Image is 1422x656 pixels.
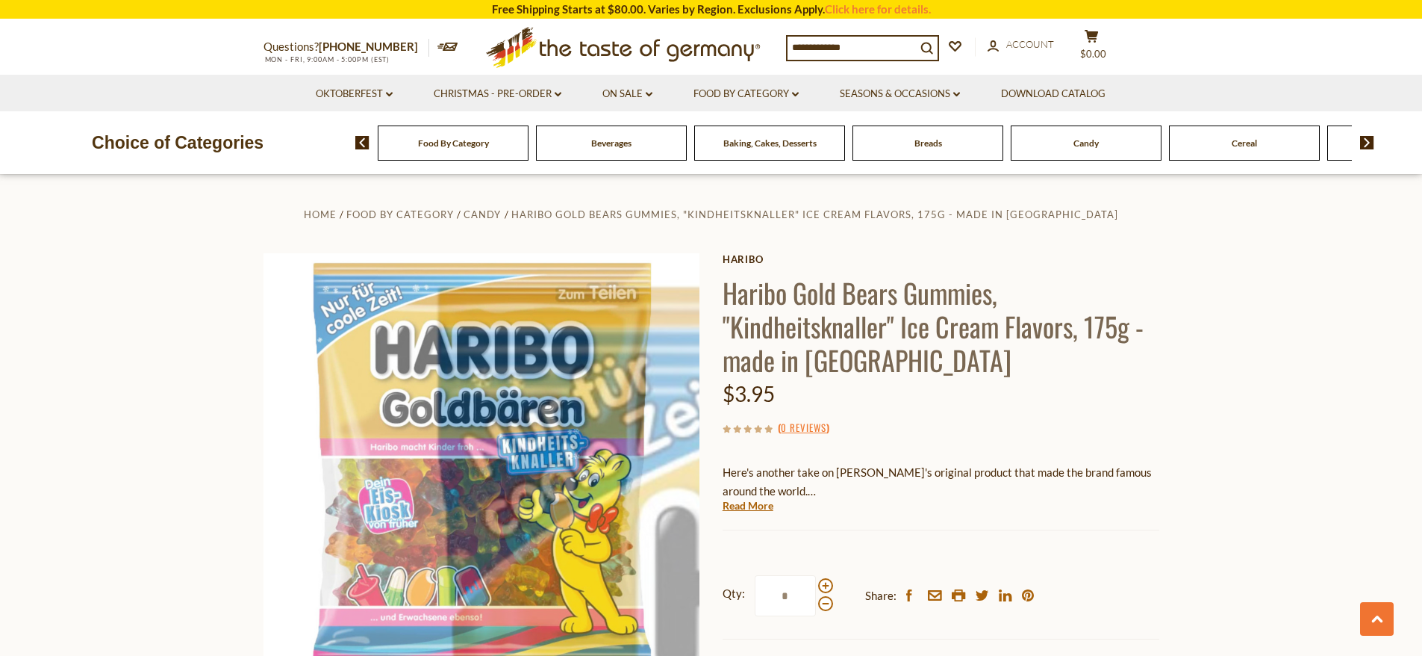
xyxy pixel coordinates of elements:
[778,420,829,435] span: ( )
[1073,137,1099,149] a: Candy
[263,55,390,64] span: MON - FRI, 9:00AM - 5:00PM (EST)
[1080,48,1106,60] span: $0.00
[346,208,454,220] a: Food By Category
[755,575,816,616] input: Qty:
[304,208,337,220] a: Home
[723,276,1159,377] h1: Haribo Gold Bears Gummies, "Kindheitsknaller" Ice Cream Flavors, 175g - made in [GEOGRAPHIC_DATA]
[1360,136,1374,149] img: next arrow
[355,136,369,149] img: previous arrow
[1232,137,1257,149] a: Cereal
[602,86,652,102] a: On Sale
[723,463,1159,501] p: Here's another take on [PERSON_NAME]'s original product that made the brand famous around the world.
[914,137,942,149] a: Breads
[723,381,775,406] span: $3.95
[840,86,960,102] a: Seasons & Occasions
[723,137,817,149] a: Baking, Cakes, Desserts
[464,208,501,220] a: Candy
[825,2,931,16] a: Click here for details.
[865,587,896,605] span: Share:
[693,86,799,102] a: Food By Category
[1070,29,1114,66] button: $0.00
[434,86,561,102] a: Christmas - PRE-ORDER
[723,498,773,513] a: Read More
[723,253,1159,265] a: Haribo
[1001,86,1106,102] a: Download Catalog
[511,208,1118,220] a: Haribo Gold Bears Gummies, "Kindheitsknaller" Ice Cream Flavors, 175g - made in [GEOGRAPHIC_DATA]
[988,37,1054,53] a: Account
[591,137,632,149] a: Beverages
[781,420,826,436] a: 0 Reviews
[723,584,745,603] strong: Qty:
[418,137,489,149] a: Food By Category
[316,86,393,102] a: Oktoberfest
[1006,38,1054,50] span: Account
[319,40,418,53] a: [PHONE_NUMBER]
[263,37,429,57] p: Questions?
